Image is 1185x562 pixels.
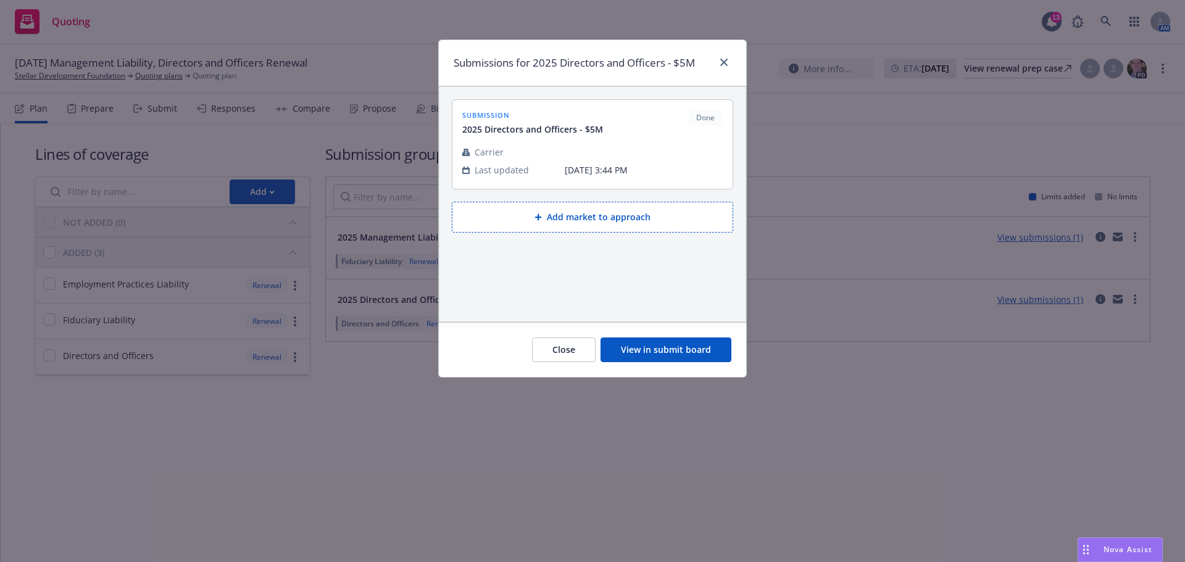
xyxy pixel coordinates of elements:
div: Drag to move [1078,538,1094,561]
button: Add market to approach [452,202,733,233]
a: close [717,55,731,70]
span: Nova Assist [1104,544,1152,555]
span: 2025 Directors and Officers - $5M [462,123,603,136]
span: submission [462,110,603,120]
span: [DATE] 3:44 PM [565,163,723,176]
span: Last updated [475,163,529,176]
span: Done [693,112,718,123]
button: Close [532,337,596,362]
button: View in submit board [601,337,731,362]
h1: Submissions for 2025 Directors and Officers - $5M [454,55,695,71]
span: Carrier [475,146,504,159]
button: Nova Assist [1078,537,1163,562]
